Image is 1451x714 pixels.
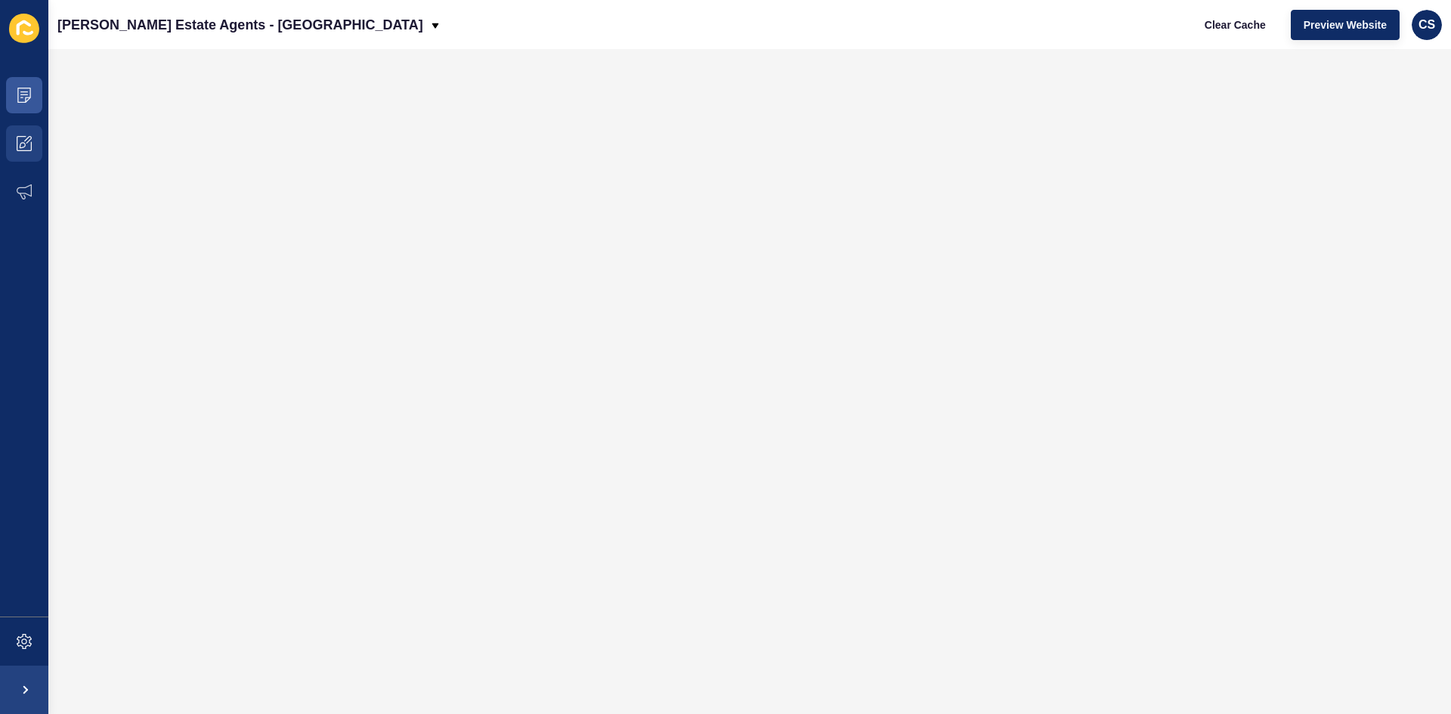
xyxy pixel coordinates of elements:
span: CS [1419,17,1435,32]
p: [PERSON_NAME] Estate Agents - [GEOGRAPHIC_DATA] [57,6,423,44]
span: Clear Cache [1205,17,1266,32]
span: Preview Website [1304,17,1387,32]
button: Clear Cache [1192,10,1279,40]
button: Preview Website [1291,10,1400,40]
